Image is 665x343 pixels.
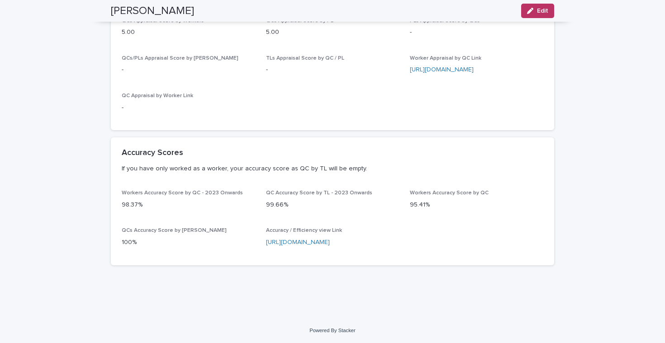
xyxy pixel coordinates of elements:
span: QC Appraisal by Worker Link [122,93,193,99]
p: If you have only worked as a worker, your accuracy score as QC by TL will be empty. [122,164,540,173]
span: PLs Appraisal Score by QCs [410,18,480,23]
p: 100% [122,238,255,247]
a: [URL][DOMAIN_NAME] [266,239,330,245]
p: 98.37% [122,200,255,210]
span: TLs Appraisal Score by QC / PL [266,56,344,61]
a: Powered By Stacker [309,328,355,333]
span: QCs Appraisal Score by Workers [122,18,204,23]
span: Worker Appraisal by QC Link [410,56,481,61]
p: - [410,28,543,37]
p: - [122,103,255,113]
h2: Accuracy Scores [122,148,183,158]
span: Workers Accuracy Score by QC [410,190,489,196]
span: Workers Accuracy Score by QC - 2023 Onwards [122,190,243,196]
span: Accuracy / Efficiency view Link [266,228,342,233]
p: - [266,65,399,75]
span: QCs Accuracy Score by [PERSON_NAME] [122,228,227,233]
span: Edit [537,8,548,14]
a: [URL][DOMAIN_NAME] [410,66,474,73]
p: 5.00 [266,28,399,37]
p: 95.41% [410,200,543,210]
span: QCs Appraisal Score by PL [266,18,333,23]
span: QC Accuracy Score by TL - 2023 Onwards [266,190,372,196]
span: QCs/PLs Appraisal Score by [PERSON_NAME] [122,56,238,61]
h2: [PERSON_NAME] [111,5,194,18]
p: 99.66% [266,200,399,210]
button: Edit [521,4,554,18]
p: - [122,65,255,75]
p: 5.00 [122,28,255,37]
